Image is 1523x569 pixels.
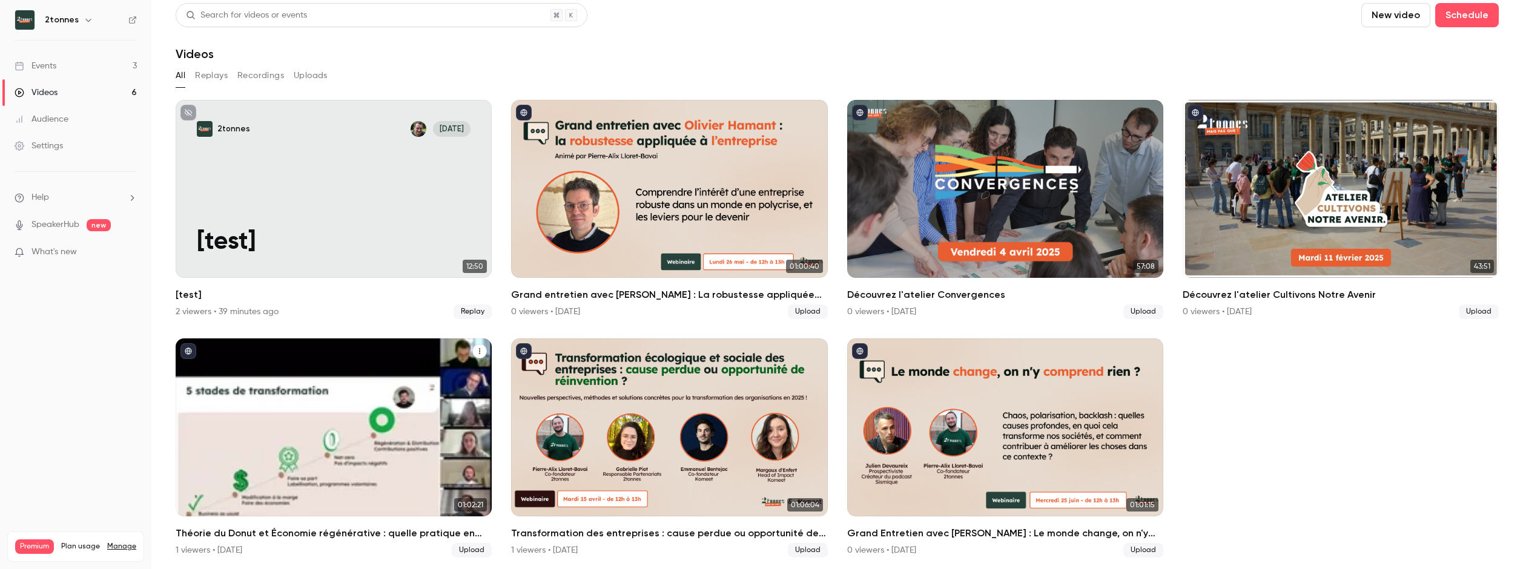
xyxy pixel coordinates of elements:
span: 01:02:21 [454,498,487,511]
li: help-dropdown-opener [15,191,137,204]
a: 57:08Découvrez l'atelier Convergences0 viewers • [DATE]Upload [847,100,1163,319]
a: 01:02:21Théorie du Donut et Économie régénérative : quelle pratique en entreprise ?1 viewers • [D... [176,338,492,557]
li: Transformation des entreprises : cause perdue ou opportunité de réinvention ? [511,338,827,557]
a: 43:51Découvrez l'atelier Cultivons Notre Avenir0 viewers • [DATE]Upload [1183,100,1499,319]
span: 12:50 [463,260,487,273]
div: Search for videos or events [186,9,307,22]
button: published [852,343,868,359]
span: Replay [454,304,492,319]
span: Help [31,191,49,204]
button: unpublished [180,105,196,120]
button: published [516,105,532,120]
span: 01:06:04 [787,498,823,511]
h2: Grand entretien avec [PERSON_NAME] : La robustesse appliquée aux entreprises [511,288,827,302]
button: published [1188,105,1203,120]
div: 0 viewers • [DATE] [511,306,580,318]
span: Upload [788,304,828,319]
div: 0 viewers • [DATE] [847,306,916,318]
div: Videos [15,87,58,99]
button: Recordings [237,66,284,85]
li: Découvrez l'atelier Convergences [847,100,1163,319]
h2: [test] [176,288,492,302]
button: Replays [195,66,228,85]
section: Videos [176,3,1499,557]
div: 0 viewers • [DATE] [1183,306,1252,318]
span: Plan usage [61,542,100,551]
button: published [180,343,196,359]
span: 01:01:15 [1126,498,1158,511]
li: Théorie du Donut et Économie régénérative : quelle pratique en entreprise ? [176,338,492,557]
span: What's new [31,246,77,258]
span: Upload [1123,543,1163,557]
button: New video [1361,3,1430,27]
img: [test] [197,121,213,137]
div: 2 viewers • 39 minutes ago [176,306,279,318]
button: Uploads [294,66,328,85]
span: Upload [1459,304,1499,319]
li: [test] [176,100,492,319]
button: published [516,343,532,359]
h2: Découvrez l'atelier Convergences [847,288,1163,302]
p: 2tonnes [217,123,250,134]
button: All [176,66,185,85]
p: [test] [197,228,471,257]
span: Premium [15,539,54,554]
h1: Videos [176,47,214,61]
div: 1 viewers • [DATE] [176,544,242,556]
a: Manage [107,542,136,551]
span: Upload [452,543,492,557]
span: 01:00:40 [786,260,823,273]
a: 01:01:15Grand Entretien avec [PERSON_NAME] : Le monde change, on n'y comprend rien ?0 viewers • [... [847,338,1163,557]
span: 43:51 [1470,260,1494,273]
a: SpeakerHub [31,219,79,231]
span: Upload [788,543,828,557]
div: Settings [15,140,63,152]
h2: Transformation des entreprises : cause perdue ou opportunité de réinvention ? [511,526,827,541]
h2: Grand Entretien avec [PERSON_NAME] : Le monde change, on n'y comprend rien ? [847,526,1163,541]
div: Events [15,60,56,72]
li: Grand entretien avec Olivier Hamant : La robustesse appliquée aux entreprises [511,100,827,319]
a: 01:00:40Grand entretien avec [PERSON_NAME] : La robustesse appliquée aux entreprises0 viewers • ... [511,100,827,319]
span: [DATE] [433,121,471,137]
iframe: Noticeable Trigger [122,247,137,258]
li: Découvrez l'atelier Cultivons Notre Avenir [1183,100,1499,319]
a: [test] 2tonnesPierre-Alix Lloret-Bavai[DATE][test]12:50[test]2 viewers • 39 minutes agoReplay [176,100,492,319]
h2: Découvrez l'atelier Cultivons Notre Avenir [1183,288,1499,302]
a: 01:06:04Transformation des entreprises : cause perdue ou opportunité de réinvention ?1 viewers • ... [511,338,827,557]
ul: Videos [176,100,1499,557]
img: 2tonnes [15,10,35,30]
div: 0 viewers • [DATE] [847,544,916,556]
button: published [852,105,868,120]
img: Pierre-Alix Lloret-Bavai [411,121,426,137]
span: 57:08 [1133,260,1158,273]
span: new [87,219,111,231]
li: Grand Entretien avec Julien Devaureix : Le monde change, on n'y comprend rien ? [847,338,1163,557]
span: Upload [1123,304,1163,319]
h6: 2tonnes [45,14,79,26]
div: 1 viewers • [DATE] [511,544,578,556]
button: Schedule [1435,3,1499,27]
h2: Théorie du Donut et Économie régénérative : quelle pratique en entreprise ? [176,526,492,541]
div: Audience [15,113,68,125]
